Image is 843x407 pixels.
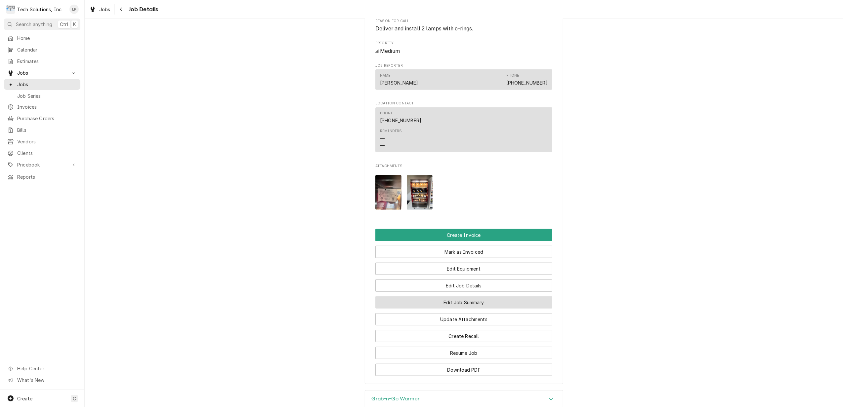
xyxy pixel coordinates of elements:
[4,18,80,30] button: Search anythingCtrlK
[4,363,80,374] a: Go to Help Center
[375,258,552,275] div: Button Group Row
[375,170,552,215] span: Attachments
[17,396,32,401] span: Create
[380,73,391,78] div: Name
[4,67,80,78] a: Go to Jobs
[375,309,552,325] div: Button Group Row
[375,325,552,342] div: Button Group Row
[375,279,552,292] button: Edit Job Details
[375,364,552,376] button: Download PDF
[375,41,552,55] div: Priority
[380,118,421,123] a: [PHONE_NUMBER]
[375,107,552,153] div: Contact
[17,365,76,372] span: Help Center
[375,63,552,68] span: Job Reporter
[4,56,80,67] a: Estimates
[6,5,15,14] div: Tech Solutions, Inc.'s Avatar
[17,115,77,122] span: Purchase Orders
[17,81,77,88] span: Jobs
[60,21,68,28] span: Ctrl
[375,25,552,33] span: Reason For Call
[375,69,552,92] div: Job Reporter List
[17,377,76,384] span: What's New
[17,46,77,53] span: Calendar
[375,342,552,359] div: Button Group Row
[380,79,418,86] div: [PERSON_NAME]
[375,107,552,156] div: Location Contact List
[17,150,77,157] span: Clients
[99,6,110,13] span: Jobs
[116,4,127,15] button: Navigate back
[380,129,402,149] div: Reminders
[375,69,552,90] div: Contact
[375,292,552,309] div: Button Group Row
[375,41,552,46] span: Priority
[506,73,519,78] div: Phone
[4,375,80,386] a: Go to What's New
[372,396,420,402] h3: Grab-n-Go Warmer
[375,25,474,32] span: Deliver and install 2 lamps with o-rings.
[17,35,77,42] span: Home
[380,135,385,142] div: —
[4,159,80,170] a: Go to Pricebook
[73,395,76,402] span: C
[506,73,548,86] div: Phone
[4,101,80,112] a: Invoices
[127,5,158,14] span: Job Details
[375,229,552,376] div: Button Group
[17,92,77,99] span: Job Series
[506,80,548,86] a: [PHONE_NUMBER]
[380,111,393,116] div: Phone
[4,44,80,55] a: Calendar
[375,101,552,106] span: Location Contact
[407,175,433,210] img: 9hR3XyZITnm7xHCP5qQp
[380,129,402,134] div: Reminders
[375,241,552,258] div: Button Group Row
[375,246,552,258] button: Mark as Invoiced
[375,164,552,215] div: Attachments
[17,173,77,180] span: Reports
[375,313,552,325] button: Update Attachments
[17,103,77,110] span: Invoices
[375,275,552,292] div: Button Group Row
[4,113,80,124] a: Purchase Orders
[380,111,421,124] div: Phone
[375,175,401,210] img: SNHkCVg2Ryaik4XvLGxw
[375,359,552,376] div: Button Group Row
[375,164,552,169] span: Attachments
[375,101,552,155] div: Location Contact
[4,79,80,90] a: Jobs
[375,263,552,275] button: Edit Equipment
[375,330,552,342] button: Create Recall
[4,33,80,44] a: Home
[69,5,79,14] div: Lisa Paschal's Avatar
[16,21,52,28] span: Search anything
[4,91,80,101] a: Job Series
[375,47,552,55] span: Priority
[375,18,552,33] div: Reason For Call
[4,148,80,159] a: Clients
[6,5,15,14] div: T
[17,127,77,133] span: Bills
[375,229,552,241] button: Create Invoice
[17,6,63,13] div: Tech Solutions, Inc.
[17,161,67,168] span: Pricebook
[375,347,552,359] button: Resume Job
[4,171,80,182] a: Reports
[375,63,552,93] div: Job Reporter
[4,125,80,135] a: Bills
[380,142,385,149] div: —
[17,138,77,145] span: Vendors
[87,4,113,15] a: Jobs
[375,18,552,24] span: Reason For Call
[375,47,552,55] div: Medium
[375,229,552,241] div: Button Group Row
[17,58,77,65] span: Estimates
[4,136,80,147] a: Vendors
[69,5,79,14] div: LP
[17,69,67,76] span: Jobs
[73,21,76,28] span: K
[375,296,552,309] button: Edit Job Summary
[380,73,418,86] div: Name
